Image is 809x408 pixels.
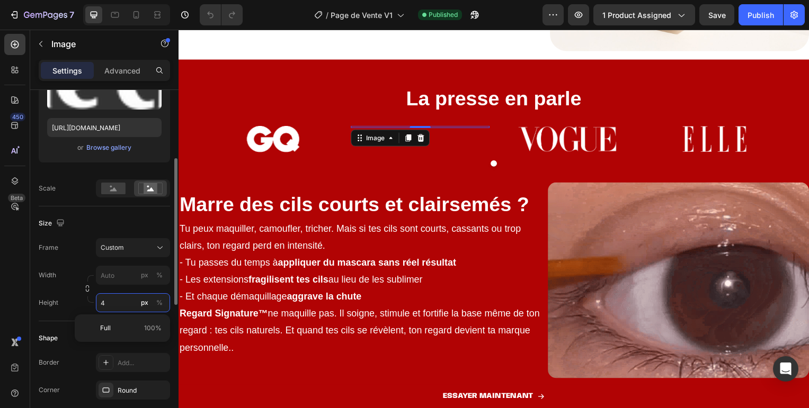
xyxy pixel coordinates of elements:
button: Custom [96,238,170,257]
div: Beta [8,194,25,202]
button: Publish [739,4,783,25]
img: gempages_575385236154614723-0dcebbcd-8240-4b08-88f8-ffeb4e4c2493.png [25,97,165,123]
strong: La presse en parle [229,58,406,80]
span: / [326,10,328,21]
p: ESSAYER MAINTENANT [266,364,358,375]
span: Save [708,11,726,20]
p: Tu peux maquiller, camoufler, tricher. Mais si tes cils sont courts, cassants ou trop clairs, ton... [1,192,367,226]
span: Page de Vente V1 [331,10,393,21]
div: Scale [39,184,56,193]
div: Round [118,386,167,395]
label: Width [39,270,56,280]
div: Border [39,358,59,367]
div: Corner [39,385,60,395]
button: Save [699,4,734,25]
div: Undo/Redo [200,4,243,25]
div: Add... [118,358,167,368]
button: Browse gallery [86,142,132,153]
p: Settings [52,65,82,76]
div: px [141,298,148,307]
span: Full [100,323,111,333]
p: - Tu passes du temps à [1,226,367,243]
div: Browse gallery [86,143,131,152]
span: or [77,141,84,154]
img: gempages_575385236154614723-dccc10d5-695c-45d3-86e0-35a6f83c0f66.webp [372,154,636,351]
div: Image [187,104,210,114]
strong: fragilisent tes cils [70,247,151,257]
div: Open Intercom Messenger [773,356,798,382]
span: Custom [101,243,124,252]
input: px% [96,293,170,312]
span: 1 product assigned [602,10,671,21]
p: 7 [69,8,74,21]
div: 450 [10,113,25,121]
button: % [138,269,151,282]
p: - Les extensions au lieu de les sublimer [1,243,367,260]
button: 7 [4,4,79,25]
strong: Regard Signature™ [1,281,90,292]
div: px [141,270,148,280]
input: https://example.com/image.jpg [47,118,162,137]
p: Advanced [104,65,140,76]
input: px% [96,266,170,285]
button: % [138,296,151,309]
div: % [156,270,163,280]
button: px [153,269,166,282]
label: Frame [39,243,58,252]
span: 100% [144,323,162,333]
span: Published [429,10,458,20]
p: - Et chaque démaquillage [1,260,367,277]
strong: Marre des cils courts et clairsemés ? [1,165,353,187]
p: ne maquille pas. Il soigne, stimule et fortifie la base même de ton regard : tes cils naturels. E... [1,278,367,329]
img: gempages_575385236154614723-c538409e-0218-4f8b-a58b-591cd027502f.png [322,97,462,123]
iframe: Design area [179,30,809,408]
div: Size [39,216,67,231]
button: Dot [315,132,321,138]
div: Shape [39,333,58,343]
strong: aggrave la chute [109,264,184,274]
button: px [153,296,166,309]
div: Publish [748,10,774,21]
p: Image [51,38,141,50]
img: gempages_575385236154614723-1b9a1791-8ea3-45ae-b30f-d76042b6c786.png [174,97,314,99]
img: gempages_575385236154614723-450737f6-dff1-4185-b661-c6db02373477.png [470,97,610,123]
label: Height [39,298,58,307]
strong: appliquer du mascara sans réel résultat [100,230,280,240]
div: % [156,298,163,307]
button: 1 product assigned [593,4,695,25]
